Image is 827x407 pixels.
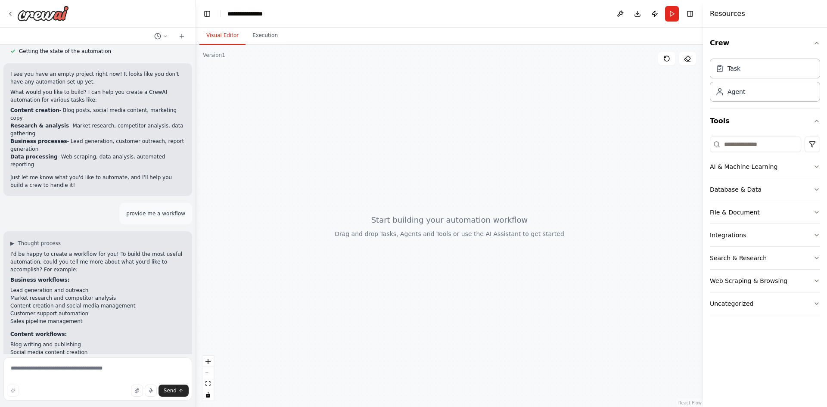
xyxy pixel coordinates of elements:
[710,277,787,285] div: Web Scraping & Browsing
[201,8,213,20] button: Hide left sidebar
[710,201,820,224] button: File & Document
[10,240,14,247] span: ▶
[710,55,820,109] div: Crew
[202,356,214,367] button: zoom in
[710,133,820,322] div: Tools
[10,317,185,325] li: Sales pipeline management
[10,250,185,273] p: I'd be happy to create a workflow for you! To build the most useful automation, could you tell me...
[710,155,820,178] button: AI & Machine Learning
[151,31,171,41] button: Switch to previous chat
[710,292,820,315] button: Uncategorized
[203,52,225,59] div: Version 1
[10,348,185,356] li: Social media content creation
[10,137,185,153] li: - Lead generation, customer outreach, report generation
[10,240,61,247] button: ▶Thought process
[10,174,185,189] p: Just let me know what you'd like to automate, and I'll help you build a crew to handle it!
[710,254,767,262] div: Search & Research
[710,299,753,308] div: Uncategorized
[10,277,69,283] strong: Business workflows:
[10,286,185,294] li: Lead generation and outreach
[728,87,745,96] div: Agent
[159,385,189,397] button: Send
[175,31,189,41] button: Start a new chat
[10,106,185,122] li: - Blog posts, social media content, marketing copy
[10,294,185,302] li: Market research and competitor analysis
[10,154,58,160] strong: Data processing
[710,162,777,171] div: AI & Machine Learning
[10,107,59,113] strong: Content creation
[19,48,111,55] span: Getting the state of the automation
[246,27,285,45] button: Execution
[227,9,270,18] nav: breadcrumb
[710,247,820,269] button: Search & Research
[710,31,820,55] button: Crew
[710,109,820,133] button: Tools
[710,224,820,246] button: Integrations
[710,178,820,201] button: Database & Data
[710,185,762,194] div: Database & Data
[199,27,246,45] button: Visual Editor
[710,231,746,239] div: Integrations
[10,310,185,317] li: Customer support automation
[728,64,740,73] div: Task
[10,331,67,337] strong: Content workflows:
[164,387,177,394] span: Send
[678,401,702,405] a: React Flow attribution
[131,385,143,397] button: Upload files
[710,208,760,217] div: File & Document
[10,88,185,104] p: What would you like to build? I can help you create a CrewAI automation for various tasks like:
[202,378,214,389] button: fit view
[10,341,185,348] li: Blog writing and publishing
[10,122,185,137] li: - Market research, competitor analysis, data gathering
[7,385,19,397] button: Improve this prompt
[202,389,214,401] button: toggle interactivity
[710,270,820,292] button: Web Scraping & Browsing
[202,356,214,401] div: React Flow controls
[18,240,61,247] span: Thought process
[10,302,185,310] li: Content creation and social media management
[710,9,745,19] h4: Resources
[10,123,69,129] strong: Research & analysis
[10,153,185,168] li: - Web scraping, data analysis, automated reporting
[17,6,69,21] img: Logo
[10,70,185,86] p: I see you have an empty project right now! It looks like you don't have any automation set up yet.
[145,385,157,397] button: Click to speak your automation idea
[126,210,185,217] p: provide me a workflow
[684,8,696,20] button: Hide right sidebar
[10,138,67,144] strong: Business processes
